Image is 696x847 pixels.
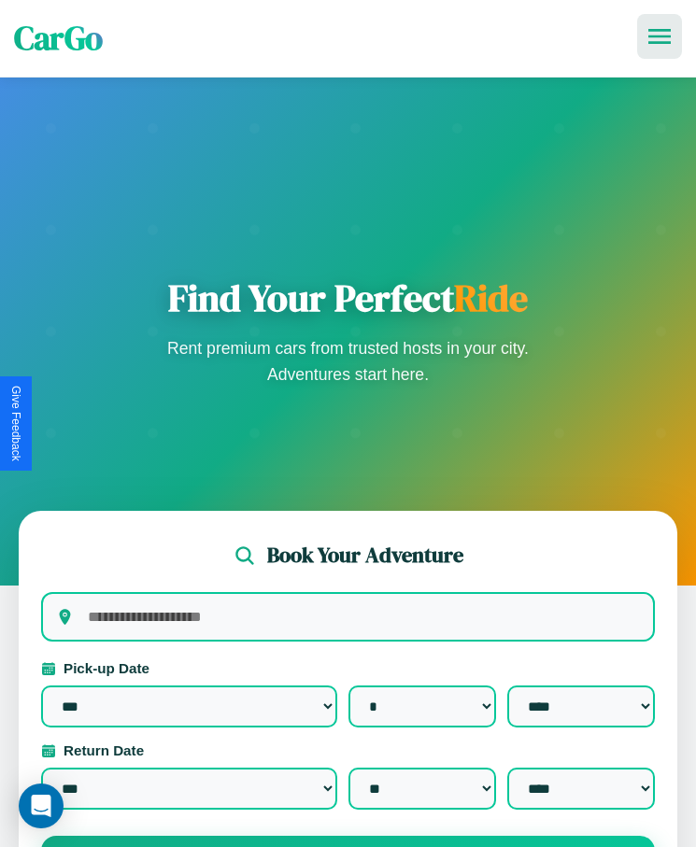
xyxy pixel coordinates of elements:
h2: Book Your Adventure [267,541,463,570]
div: Give Feedback [9,386,22,461]
p: Rent premium cars from trusted hosts in your city. Adventures start here. [162,335,535,388]
span: CarGo [14,16,103,61]
h1: Find Your Perfect [162,275,535,320]
label: Return Date [41,742,655,758]
label: Pick-up Date [41,660,655,676]
div: Open Intercom Messenger [19,783,64,828]
span: Ride [454,273,528,323]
